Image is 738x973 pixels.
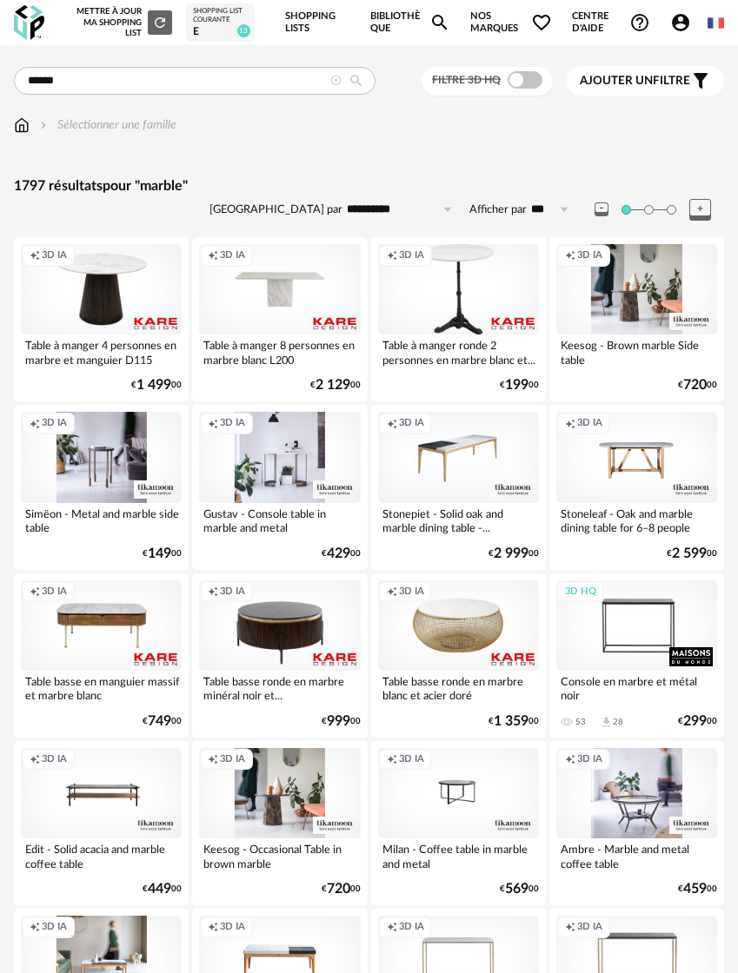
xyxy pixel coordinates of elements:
[429,12,450,33] span: Magnify icon
[549,405,724,569] a: Creation icon 3D IA Stoneleaf - Oak and marble dining table for 6–8 people €2 59900
[220,417,245,430] span: 3D IA
[577,753,602,766] span: 3D IA
[378,503,539,538] div: Stonepiet - Solid oak and marble dining table -...
[199,334,360,369] div: Table à manger 8 personnes en marbre blanc L200
[494,548,529,559] span: 2 999
[42,586,67,599] span: 3D IA
[600,716,613,729] span: Download icon
[432,75,501,85] span: Filtre 3D HQ
[577,249,602,262] span: 3D IA
[136,380,171,391] span: 1 499
[556,838,717,873] div: Ambre - Marble and metal coffee table
[683,380,707,391] span: 720
[670,12,699,33] span: Account Circle icon
[21,503,182,538] div: Simëon - Metal and marble side table
[494,716,529,727] span: 1 359
[549,237,724,401] a: Creation icon 3D IA Keesog - Brown marble Side table €72000
[199,503,360,538] div: Gustav - Console table in marble and metal
[327,548,350,559] span: 429
[322,884,361,895] div: € 00
[500,884,539,895] div: € 00
[322,716,361,727] div: € 00
[21,671,182,705] div: Table basse en manguier massif et marbre blanc
[193,25,248,39] div: e
[572,10,650,36] span: Centre d'aideHelp Circle Outline icon
[549,741,724,905] a: Creation icon 3D IA Ambre - Marble and metal coffee table €45900
[208,249,218,262] span: Creation icon
[371,237,546,401] a: Creation icon 3D IA Table à manger ronde 2 personnes en marbre blanc et... €19900
[678,380,717,391] div: € 00
[14,177,724,195] div: 1797 résultats
[237,24,250,37] span: 13
[500,380,539,391] div: € 00
[14,116,30,134] img: svg+xml;base64,PHN2ZyB3aWR0aD0iMTYiIGhlaWdodD0iMTciIHZpZXdCb3g9IjAgMCAxNiAxNyIgZmlsbD0ibm9uZSIgeG...
[220,586,245,599] span: 3D IA
[143,884,182,895] div: € 00
[316,380,350,391] span: 2 129
[208,753,218,766] span: Creation icon
[371,741,546,905] a: Creation icon 3D IA Milan - Coffee table in marble and metal €56900
[565,417,575,430] span: Creation icon
[42,921,67,934] span: 3D IA
[30,417,40,430] span: Creation icon
[399,753,424,766] span: 3D IA
[399,921,424,934] span: 3D IA
[42,753,67,766] span: 3D IA
[103,179,188,193] span: pour "marble"
[193,7,248,38] a: Shopping List courante e 13
[678,716,717,727] div: € 00
[37,116,176,134] div: Sélectionner une famille
[14,741,189,905] a: Creation icon 3D IA Edit - Solid acacia and marble coffee table €44900
[708,15,724,31] img: fr
[220,753,245,766] span: 3D IA
[613,717,623,727] div: 28
[148,884,171,895] span: 449
[580,74,690,89] span: filtre
[378,838,539,873] div: Milan - Coffee table in marble and metal
[469,202,527,217] label: Afficher par
[387,921,397,934] span: Creation icon
[399,417,424,430] span: 3D IA
[208,586,218,599] span: Creation icon
[208,417,218,430] span: Creation icon
[489,548,539,559] div: € 00
[399,249,424,262] span: 3D IA
[14,5,44,41] img: OXP
[378,671,539,705] div: Table basse ronde en marbre blanc et acier doré
[148,716,171,727] span: 749
[327,884,350,895] span: 720
[371,573,546,738] a: Creation icon 3D IA Table basse ronde en marbre blanc et acier doré €1 35900
[567,66,724,96] button: Ajouter unfiltre Filter icon
[549,573,724,738] a: 3D HQ Console en marbre et métal noir 53 Download icon 28 €29900
[387,586,397,599] span: Creation icon
[556,503,717,538] div: Stoneleaf - Oak and marble dining table for 6–8 people
[565,249,575,262] span: Creation icon
[143,548,182,559] div: € 00
[14,573,189,738] a: Creation icon 3D IA Table basse en manguier massif et marbre blanc €74900
[387,417,397,430] span: Creation icon
[192,237,367,401] a: Creation icon 3D IA Table à manger 8 personnes en marbre blanc L200 €2 12900
[30,586,40,599] span: Creation icon
[378,334,539,369] div: Table à manger ronde 2 personnes en marbre blanc et...
[399,586,424,599] span: 3D IA
[37,116,50,134] img: svg+xml;base64,PHN2ZyB3aWR0aD0iMTYiIGhlaWdodD0iMTYiIHZpZXdCb3g9IjAgMCAxNiAxNiIgZmlsbD0ibm9uZSIgeG...
[489,716,539,727] div: € 00
[14,405,189,569] a: Creation icon 3D IA Simëon - Metal and marble side table €14900
[192,741,367,905] a: Creation icon 3D IA Keesog - Occasional Table in brown marble €72000
[148,548,171,559] span: 149
[371,405,546,569] a: Creation icon 3D IA Stonepiet - Solid oak and marble dining table -... €2 99900
[683,884,707,895] span: 459
[556,334,717,369] div: Keesog - Brown marble Side table
[565,921,575,934] span: Creation icon
[14,237,189,401] a: Creation icon 3D IA Table à manger 4 personnes en marbre et manguier D115 €1 49900
[683,716,707,727] span: 299
[30,753,40,766] span: Creation icon
[192,405,367,569] a: Creation icon 3D IA Gustav - Console table in marble and metal €42900
[505,884,529,895] span: 569
[30,921,40,934] span: Creation icon
[575,717,586,727] div: 53
[199,671,360,705] div: Table basse ronde en marbre minéral noir et...
[208,921,218,934] span: Creation icon
[565,753,575,766] span: Creation icon
[30,249,40,262] span: Creation icon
